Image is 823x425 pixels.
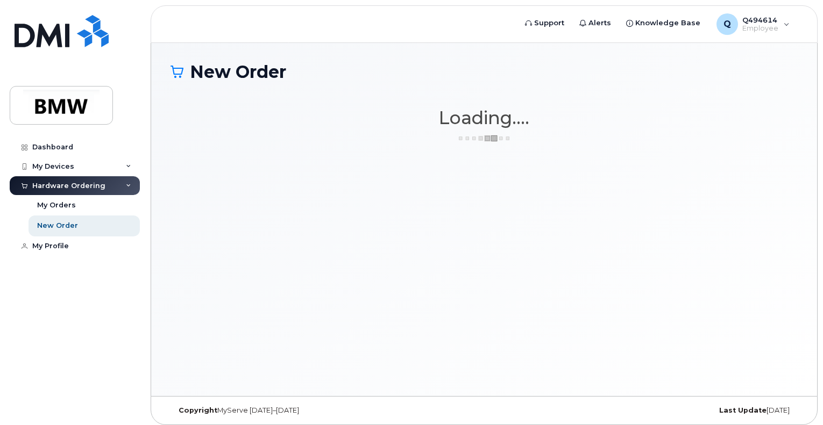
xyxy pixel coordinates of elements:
h1: Loading.... [171,108,798,127]
strong: Last Update [719,406,767,414]
div: MyServe [DATE]–[DATE] [171,406,380,415]
div: [DATE] [588,406,798,415]
img: ajax-loader-3a6953c30dc77f0bf724df975f13086db4f4c1262e45940f03d1251963f1bf2e.gif [457,134,511,142]
h1: New Order [171,62,798,81]
strong: Copyright [179,406,217,414]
